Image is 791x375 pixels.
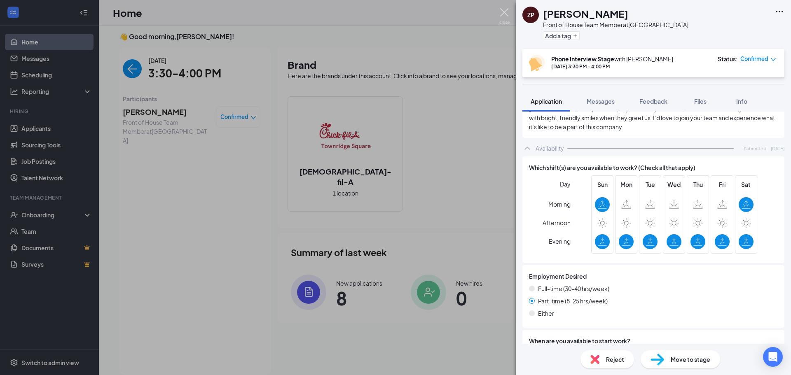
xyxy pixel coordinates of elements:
[536,144,564,152] div: Availability
[551,55,614,63] b: Phone Interview Stage
[543,215,571,230] span: Afternoon
[619,180,634,189] span: Mon
[573,33,578,38] svg: Plus
[690,180,705,189] span: Thu
[543,21,688,29] div: Front of House Team Member at [GEOGRAPHIC_DATA]
[543,7,628,21] h1: [PERSON_NAME]
[671,355,710,364] span: Move to stage
[694,98,707,105] span: Files
[718,55,738,63] div: Status :
[529,336,630,345] span: When are you available to start work?
[736,98,747,105] span: Info
[522,143,532,153] svg: ChevronUp
[744,145,768,152] span: Submitted:
[606,355,624,364] span: Reject
[770,57,776,63] span: down
[531,98,562,105] span: Application
[587,98,615,105] span: Messages
[551,63,673,70] div: [DATE] 3:30 PM - 4:00 PM
[551,55,673,63] div: with [PERSON_NAME]
[543,31,580,40] button: PlusAdd a tag
[538,296,608,305] span: Part-time (8-25 hrs/week)
[715,180,730,189] span: Fri
[595,180,610,189] span: Sun
[639,98,667,105] span: Feedback
[775,7,784,16] svg: Ellipses
[560,179,571,189] span: Day
[771,145,784,152] span: [DATE]
[643,180,658,189] span: Tue
[529,163,695,172] span: Which shift(s) are you available to work? (Check all that apply)
[739,180,754,189] span: Sat
[667,180,681,189] span: Wed
[763,347,783,367] div: Open Intercom Messenger
[538,309,554,318] span: Either
[548,197,571,212] span: Morning
[549,234,571,249] span: Evening
[538,284,609,293] span: Full-time (30-40 hrs/week)
[529,272,587,281] span: Employment Desired
[740,55,768,63] span: Confirmed
[527,11,534,19] div: ZP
